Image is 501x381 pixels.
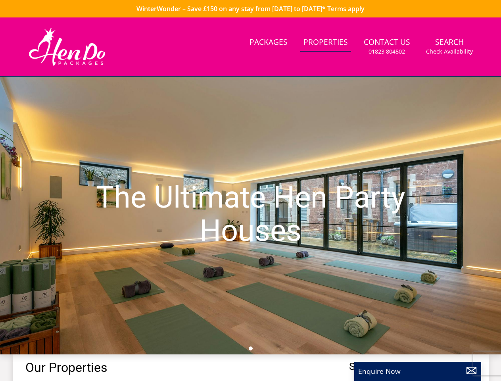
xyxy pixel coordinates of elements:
p: Enquire Now [358,366,477,376]
a: Contact Us01823 804502 [361,34,413,60]
img: Hen Do Packages [25,27,109,67]
a: SearchCheck Availability [423,34,476,60]
a: Packages [246,34,291,52]
h1: The Ultimate Hen Party Houses [75,165,426,263]
small: Check Availability [426,48,473,56]
h1: Our Properties [25,361,346,375]
small: 01823 804502 [369,48,405,56]
span: Search [349,361,476,372]
a: Properties [300,34,351,52]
